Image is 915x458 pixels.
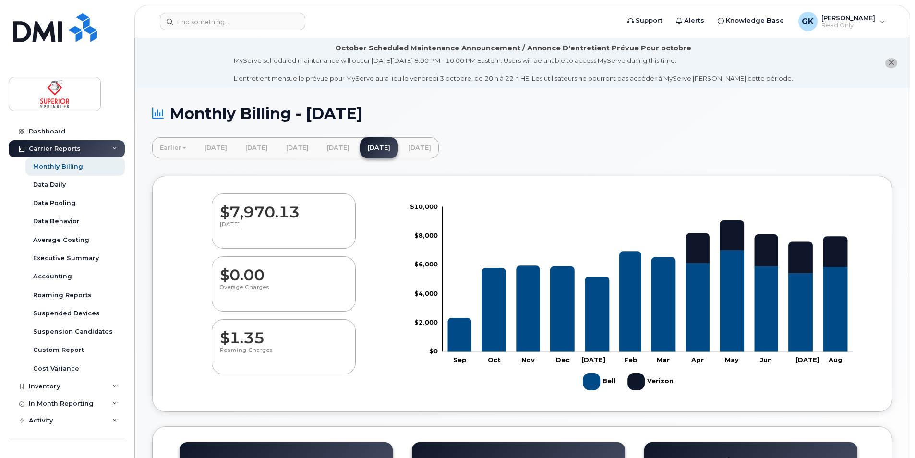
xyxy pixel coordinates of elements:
[220,221,348,238] p: [DATE]
[453,356,467,364] tspan: Sep
[335,43,691,53] div: October Scheduled Maintenance Announcement / Annonce D'entretient Prévue Pour octobre
[414,318,438,326] tspan: $2,000
[238,137,276,158] a: [DATE]
[828,356,843,364] tspan: Aug
[220,284,348,301] p: Overage Charges
[657,356,670,364] tspan: Mar
[429,348,438,355] tspan: $0
[152,105,892,122] h1: Monthly Billing - [DATE]
[521,356,535,364] tspan: Nov
[414,289,438,297] tspan: $4,000
[234,56,793,83] div: MyServe scheduled maintenance will occur [DATE][DATE] 8:00 PM - 10:00 PM Eastern. Users will be u...
[583,369,675,394] g: Legend
[581,356,605,364] tspan: [DATE]
[410,203,853,394] g: Chart
[447,220,848,318] g: Verizon
[447,250,848,352] g: Bell
[152,137,194,158] a: Earlier
[401,137,439,158] a: [DATE]
[556,356,570,364] tspan: Dec
[414,231,438,239] tspan: $8,000
[360,137,398,158] a: [DATE]
[725,356,739,364] tspan: May
[197,137,235,158] a: [DATE]
[414,261,438,268] tspan: $6,000
[795,356,819,364] tspan: [DATE]
[624,356,638,364] tspan: Feb
[627,369,675,394] g: Verizon
[760,356,772,364] tspan: Jun
[220,320,348,347] dd: $1.35
[691,356,704,364] tspan: Apr
[220,194,348,221] dd: $7,970.13
[410,203,438,210] tspan: $10,000
[220,347,348,364] p: Roaming Charges
[583,369,618,394] g: Bell
[220,257,348,284] dd: $0.00
[278,137,316,158] a: [DATE]
[319,137,357,158] a: [DATE]
[885,58,897,68] button: close notification
[488,356,501,364] tspan: Oct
